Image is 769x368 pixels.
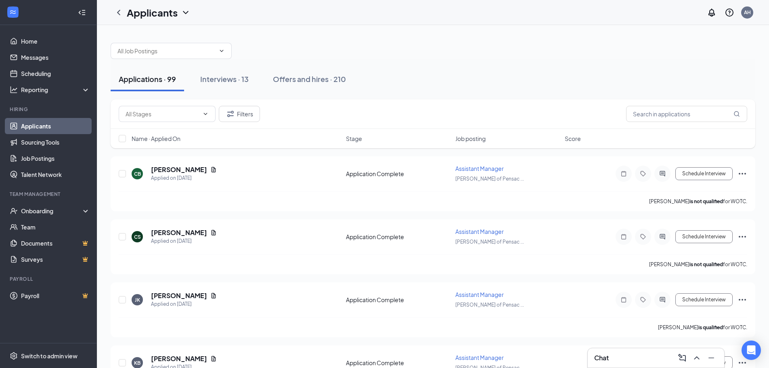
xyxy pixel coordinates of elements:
div: KB [134,360,140,366]
span: [PERSON_NAME] of Pensac ... [455,302,524,308]
svg: ActiveChat [658,170,667,177]
svg: ActiveChat [658,233,667,240]
button: Filter Filters [219,106,260,122]
svg: Note [619,297,629,303]
button: Schedule Interview [675,293,733,306]
div: Team Management [10,191,88,198]
a: Messages [21,49,90,65]
svg: Ellipses [738,295,747,305]
svg: Ellipses [738,358,747,368]
a: Team [21,219,90,235]
h3: Chat [594,353,609,362]
button: ChevronUp [690,351,703,364]
a: Applicants [21,118,90,134]
button: Schedule Interview [675,230,733,243]
div: Payroll [10,275,88,282]
div: Applied on [DATE] [151,300,217,308]
span: Stage [346,135,362,143]
svg: Settings [10,352,18,360]
svg: Tag [638,170,648,177]
input: All Stages [126,109,199,118]
svg: Minimize [706,353,716,363]
div: Applied on [DATE] [151,174,217,182]
div: AH [744,9,751,16]
div: Interviews · 13 [200,74,249,84]
button: Schedule Interview [675,167,733,180]
a: DocumentsCrown [21,235,90,251]
div: CB [134,170,141,177]
a: Scheduling [21,65,90,82]
svg: Collapse [78,8,86,17]
svg: Document [210,355,217,362]
span: Assistant Manager [455,291,504,298]
svg: UserCheck [10,207,18,215]
div: Reporting [21,86,90,94]
div: JK [135,297,140,303]
b: is qualified [698,324,723,330]
div: Applied on [DATE] [151,237,217,245]
svg: Note [619,170,629,177]
h5: [PERSON_NAME] [151,165,207,174]
a: SurveysCrown [21,251,90,267]
div: Switch to admin view [21,352,78,360]
span: [PERSON_NAME] of Pensac ... [455,239,524,245]
h1: Applicants [127,6,178,19]
span: Assistant Manager [455,354,504,361]
span: Assistant Manager [455,228,504,235]
svg: Document [210,292,217,299]
span: Job posting [455,135,486,143]
svg: ChevronUp [692,353,702,363]
h5: [PERSON_NAME] [151,354,207,363]
div: Hiring [10,106,88,113]
span: [PERSON_NAME] of Pensac ... [455,176,524,182]
svg: Document [210,229,217,236]
div: Application Complete [346,170,451,178]
svg: Ellipses [738,232,747,242]
div: Open Intercom Messenger [742,341,761,360]
div: Offers and hires · 210 [273,74,346,84]
div: CS [134,233,141,240]
button: ComposeMessage [676,351,689,364]
a: PayrollCrown [21,288,90,304]
svg: Tag [638,297,648,303]
div: Application Complete [346,359,451,367]
svg: WorkstreamLogo [9,8,17,16]
svg: Document [210,166,217,173]
svg: ChevronDown [181,8,191,17]
a: Sourcing Tools [21,134,90,150]
a: Home [21,33,90,49]
input: Search in applications [626,106,747,122]
a: Job Postings [21,150,90,166]
a: Talent Network [21,166,90,183]
div: Application Complete [346,233,451,241]
h5: [PERSON_NAME] [151,291,207,300]
span: Assistant Manager [455,165,504,172]
input: All Job Postings [117,46,215,55]
div: Applications · 99 [119,74,176,84]
div: Application Complete [346,296,451,304]
div: Onboarding [21,207,83,215]
button: Minimize [705,351,718,364]
p: [PERSON_NAME] for WOTC. [649,198,747,205]
span: Name · Applied On [132,135,180,143]
svg: QuestionInfo [725,8,734,17]
svg: ChevronDown [202,111,209,117]
svg: ActiveChat [658,297,667,303]
svg: Filter [226,109,235,119]
svg: Tag [638,233,648,240]
svg: ChevronDown [218,48,225,54]
svg: ComposeMessage [677,353,687,363]
p: [PERSON_NAME] for WOTC. [649,261,747,268]
svg: Notifications [707,8,717,17]
h5: [PERSON_NAME] [151,228,207,237]
b: is not qualified [689,198,723,204]
svg: Note [619,233,629,240]
svg: Analysis [10,86,18,94]
svg: MagnifyingGlass [733,111,740,117]
p: [PERSON_NAME] for WOTC. [658,324,747,331]
svg: ChevronLeft [114,8,124,17]
svg: Ellipses [738,169,747,179]
b: is not qualified [689,261,723,267]
span: Score [565,135,581,143]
